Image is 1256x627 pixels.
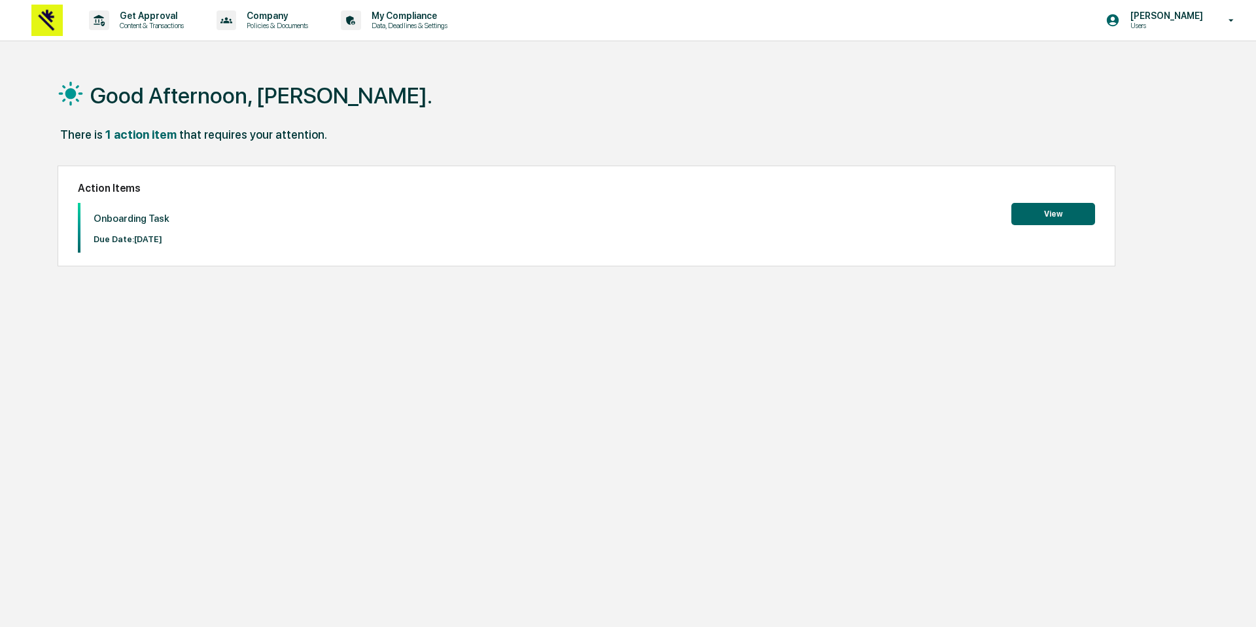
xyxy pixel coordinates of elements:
p: Onboarding Task [94,213,169,224]
p: Data, Deadlines & Settings [361,21,454,30]
p: My Compliance [361,10,454,21]
p: Get Approval [109,10,190,21]
h1: Good Afternoon, [PERSON_NAME]. [90,82,432,109]
a: View [1011,207,1095,219]
p: Company [236,10,315,21]
div: 1 action item [105,128,177,141]
button: View [1011,203,1095,225]
img: logo [31,5,63,36]
div: There is [60,128,103,141]
p: Due Date: [DATE] [94,234,169,244]
p: Users [1120,21,1210,30]
h2: Action Items [78,182,1095,194]
p: Policies & Documents [236,21,315,30]
div: that requires your attention. [179,128,327,141]
p: Content & Transactions [109,21,190,30]
p: [PERSON_NAME] [1120,10,1210,21]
